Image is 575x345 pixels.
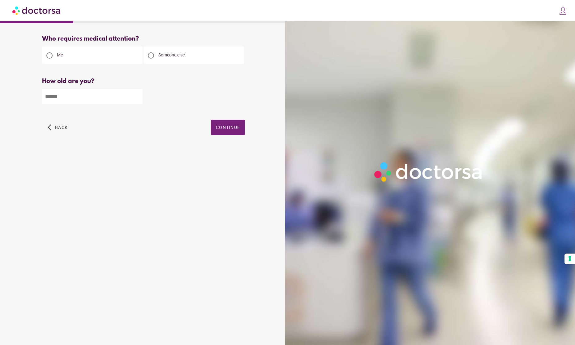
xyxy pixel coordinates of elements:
span: Continue [216,125,240,130]
span: Back [55,125,68,130]
button: arrow_back_ios Back [45,120,70,135]
button: Your consent preferences for tracking technologies [564,254,575,264]
div: How old are you? [42,78,245,85]
div: Who requires medical attention? [42,35,245,42]
span: Someone else [158,52,185,57]
img: Doctorsa.com [12,3,61,17]
button: Continue [211,120,245,135]
span: Me [57,52,63,57]
img: icons8-customer-100.png [559,7,567,15]
img: Logo-Doctorsa-trans-White-partial-flat.png [371,159,486,185]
